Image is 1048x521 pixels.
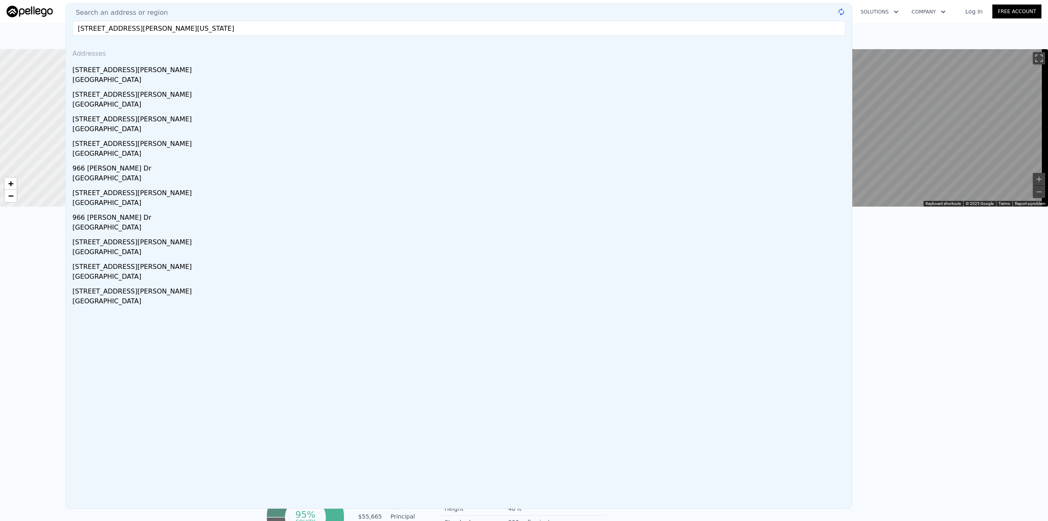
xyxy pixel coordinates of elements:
[905,5,952,19] button: Company
[8,178,14,189] span: +
[69,42,849,62] div: Addresses
[445,505,508,513] div: Height
[998,201,1010,206] a: Terms
[854,5,905,19] button: Solutions
[295,510,315,520] tspan: 95%
[72,75,849,86] div: [GEOGRAPHIC_DATA]
[508,505,523,513] div: 40 ft
[1033,186,1045,198] button: Zoom out
[1033,173,1045,185] button: Zoom in
[72,247,849,259] div: [GEOGRAPHIC_DATA]
[5,190,17,202] a: Zoom out
[72,86,849,100] div: [STREET_ADDRESS][PERSON_NAME]
[926,201,961,207] button: Keyboard shortcuts
[72,173,849,185] div: [GEOGRAPHIC_DATA]
[72,21,845,36] input: Enter an address, city, region, neighborhood or zip code
[72,100,849,111] div: [GEOGRAPHIC_DATA]
[72,223,849,234] div: [GEOGRAPHIC_DATA]
[966,201,994,206] span: © 2025 Google
[1015,201,1046,206] a: Report a problem
[72,272,849,283] div: [GEOGRAPHIC_DATA]
[7,6,53,17] img: Pellego
[72,283,849,296] div: [STREET_ADDRESS][PERSON_NAME]
[72,62,849,75] div: [STREET_ADDRESS][PERSON_NAME]
[1033,52,1045,64] button: Toggle fullscreen view
[72,234,849,247] div: [STREET_ADDRESS][PERSON_NAME]
[69,8,168,18] span: Search an address or region
[992,5,1041,18] a: Free Account
[389,512,426,521] td: Principal
[349,512,382,521] td: $55,665
[72,185,849,198] div: [STREET_ADDRESS][PERSON_NAME]
[72,136,849,149] div: [STREET_ADDRESS][PERSON_NAME]
[955,7,992,16] a: Log In
[72,198,849,209] div: [GEOGRAPHIC_DATA]
[72,296,849,308] div: [GEOGRAPHIC_DATA]
[8,191,14,201] span: −
[72,149,849,160] div: [GEOGRAPHIC_DATA]
[72,111,849,124] div: [STREET_ADDRESS][PERSON_NAME]
[72,124,849,136] div: [GEOGRAPHIC_DATA]
[5,177,17,190] a: Zoom in
[72,259,849,272] div: [STREET_ADDRESS][PERSON_NAME]
[72,160,849,173] div: 966 [PERSON_NAME] Dr
[72,209,849,223] div: 966 [PERSON_NAME] Dr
